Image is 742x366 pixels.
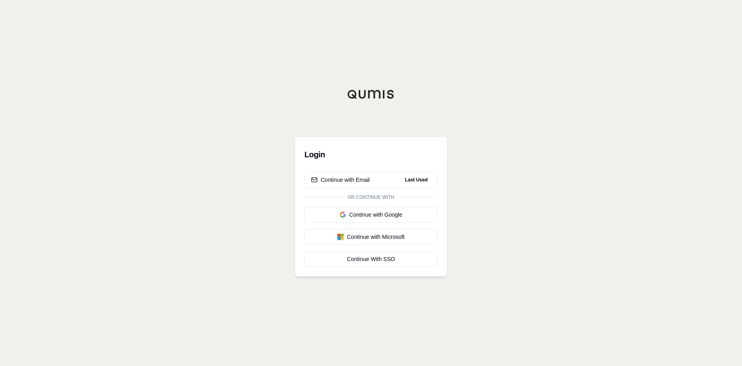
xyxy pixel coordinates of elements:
h3: Login [304,147,438,162]
button: Continue with Google [304,207,438,223]
img: Qumis [347,90,395,99]
span: Last Used [402,175,431,185]
a: Continue With SSO [304,251,438,267]
span: Or continue with [344,194,398,200]
button: Continue with Microsoft [304,229,438,245]
div: Continue With SSO [311,255,431,263]
div: Continue with Google [311,211,431,219]
button: Continue with EmailLast Used [304,172,438,188]
div: Continue with Email [311,176,370,184]
div: Continue with Microsoft [311,233,431,241]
